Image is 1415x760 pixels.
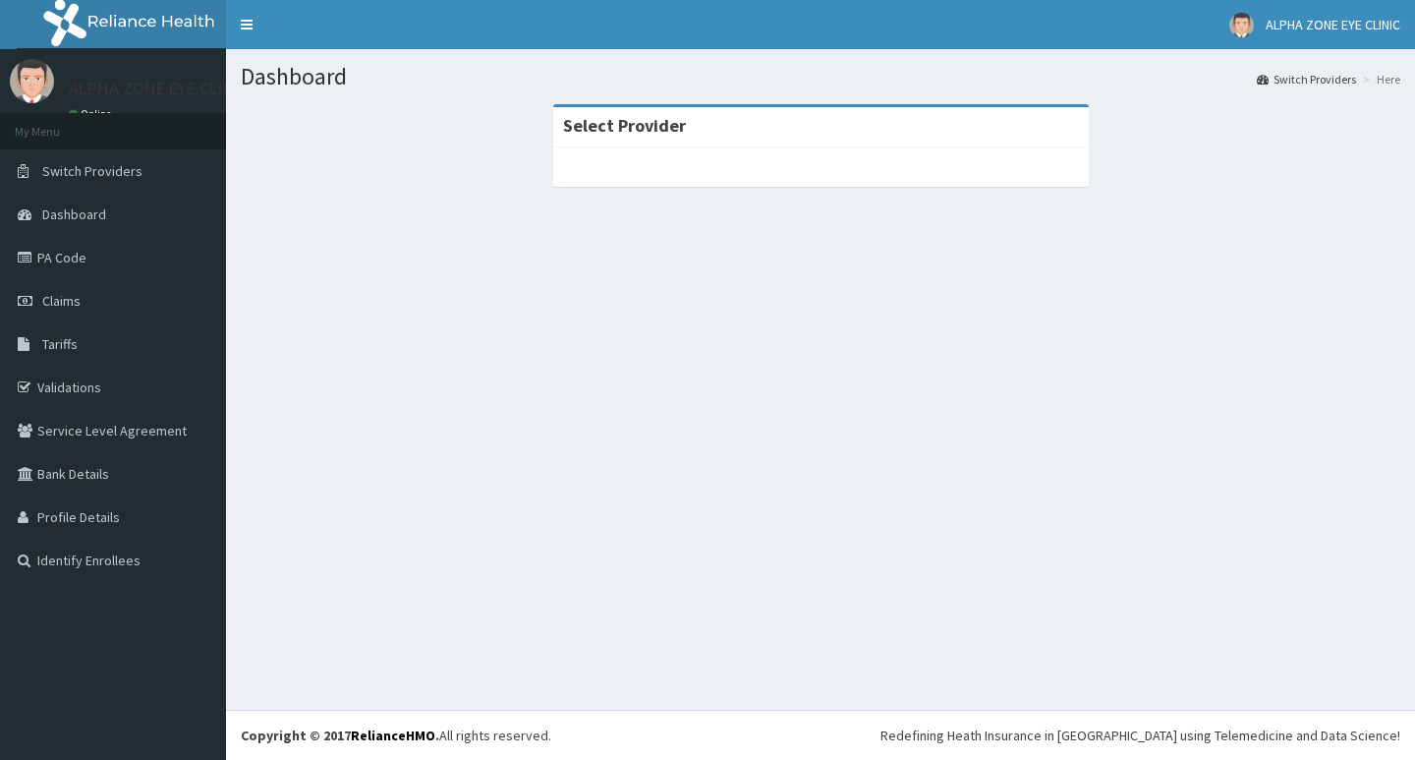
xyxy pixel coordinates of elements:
span: Dashboard [42,205,106,223]
strong: Copyright © 2017 . [241,727,439,744]
strong: Select Provider [563,114,686,137]
a: RelianceHMO [351,727,435,744]
li: Here [1358,71,1400,88]
h1: Dashboard [241,64,1400,89]
span: Switch Providers [42,162,142,180]
span: ALPHA ZONE EYE CLINIC [1266,16,1400,33]
img: User Image [1229,13,1254,37]
a: Switch Providers [1257,71,1356,88]
p: ALPHA ZONE EYE CLINIC [69,80,250,97]
img: User Image [10,59,54,103]
span: Tariffs [42,335,78,353]
span: Claims [42,292,81,310]
a: Online [69,107,116,121]
div: Redefining Heath Insurance in [GEOGRAPHIC_DATA] using Telemedicine and Data Science! [880,726,1400,745]
footer: All rights reserved. [226,710,1415,760]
